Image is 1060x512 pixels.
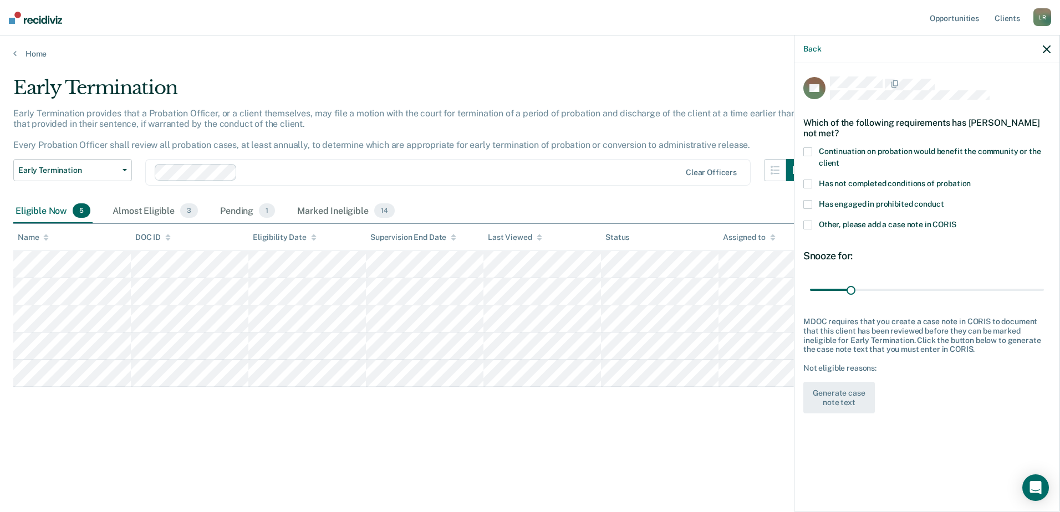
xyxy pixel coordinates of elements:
button: Back [803,44,821,54]
div: Early Termination [13,76,808,108]
span: Early Termination [18,166,118,175]
div: Eligibility Date [253,233,317,242]
div: Which of the following requirements has [PERSON_NAME] not met? [803,109,1051,147]
div: Status [605,233,629,242]
div: Pending [218,199,277,223]
button: Generate case note text [803,382,875,414]
span: 3 [180,203,198,218]
div: Assigned to [723,233,775,242]
div: Not eligible reasons: [803,363,1051,373]
div: Eligible Now [13,199,93,223]
p: Early Termination provides that a Probation Officer, or a client themselves, may file a motion wi... [13,108,796,151]
div: Name [18,233,49,242]
img: Recidiviz [9,12,62,24]
div: Almost Eligible [110,199,200,223]
div: Last Viewed [488,233,542,242]
span: 1 [259,203,275,218]
div: Marked Ineligible [295,199,396,223]
span: 5 [73,203,90,218]
span: 14 [374,203,395,218]
span: Has not completed conditions of probation [819,179,971,188]
span: Other, please add a case note in CORIS [819,220,956,229]
div: Open Intercom Messenger [1022,474,1049,501]
span: Continuation on probation would benefit the community or the client [819,147,1041,167]
div: Clear officers [686,168,737,177]
div: Snooze for: [803,250,1051,262]
div: MDOC requires that you create a case note in CORIS to document that this client has been reviewed... [803,317,1051,354]
div: Supervision End Date [370,233,456,242]
span: Has engaged in prohibited conduct [819,199,944,208]
div: DOC ID [135,233,171,242]
a: Home [13,49,1047,59]
div: L R [1033,8,1051,26]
